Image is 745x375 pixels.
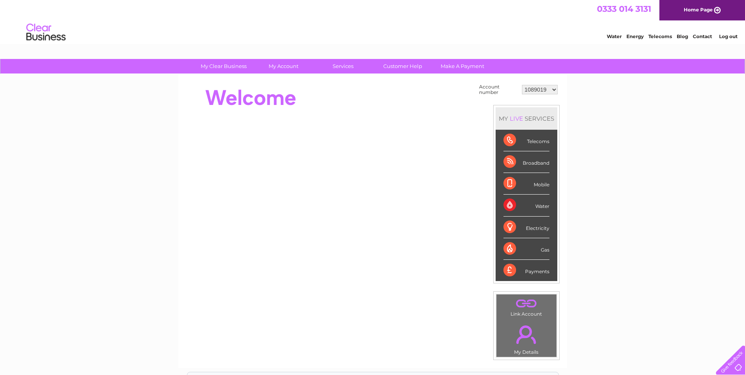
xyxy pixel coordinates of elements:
td: My Details [496,319,557,357]
a: Services [311,59,375,74]
a: . [498,296,555,310]
a: 0333 014 3131 [597,4,651,14]
a: Make A Payment [430,59,495,74]
a: Water [607,33,622,39]
img: logo.png [26,20,66,44]
div: MY SERVICES [496,107,557,130]
a: Log out [719,33,738,39]
div: Telecoms [503,130,549,151]
div: Clear Business is a trading name of Verastar Limited (registered in [GEOGRAPHIC_DATA] No. 3667643... [187,4,558,38]
div: Payments [503,260,549,281]
div: Broadband [503,151,549,173]
a: Energy [626,33,644,39]
a: My Clear Business [191,59,256,74]
a: Contact [693,33,712,39]
div: Mobile [503,173,549,195]
td: Account number [477,82,520,97]
div: Water [503,195,549,216]
td: Link Account [496,294,557,319]
a: My Account [251,59,316,74]
a: Customer Help [370,59,435,74]
a: . [498,321,555,348]
div: Electricity [503,217,549,238]
a: Blog [677,33,688,39]
a: Telecoms [648,33,672,39]
div: LIVE [508,115,525,122]
div: Gas [503,238,549,260]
